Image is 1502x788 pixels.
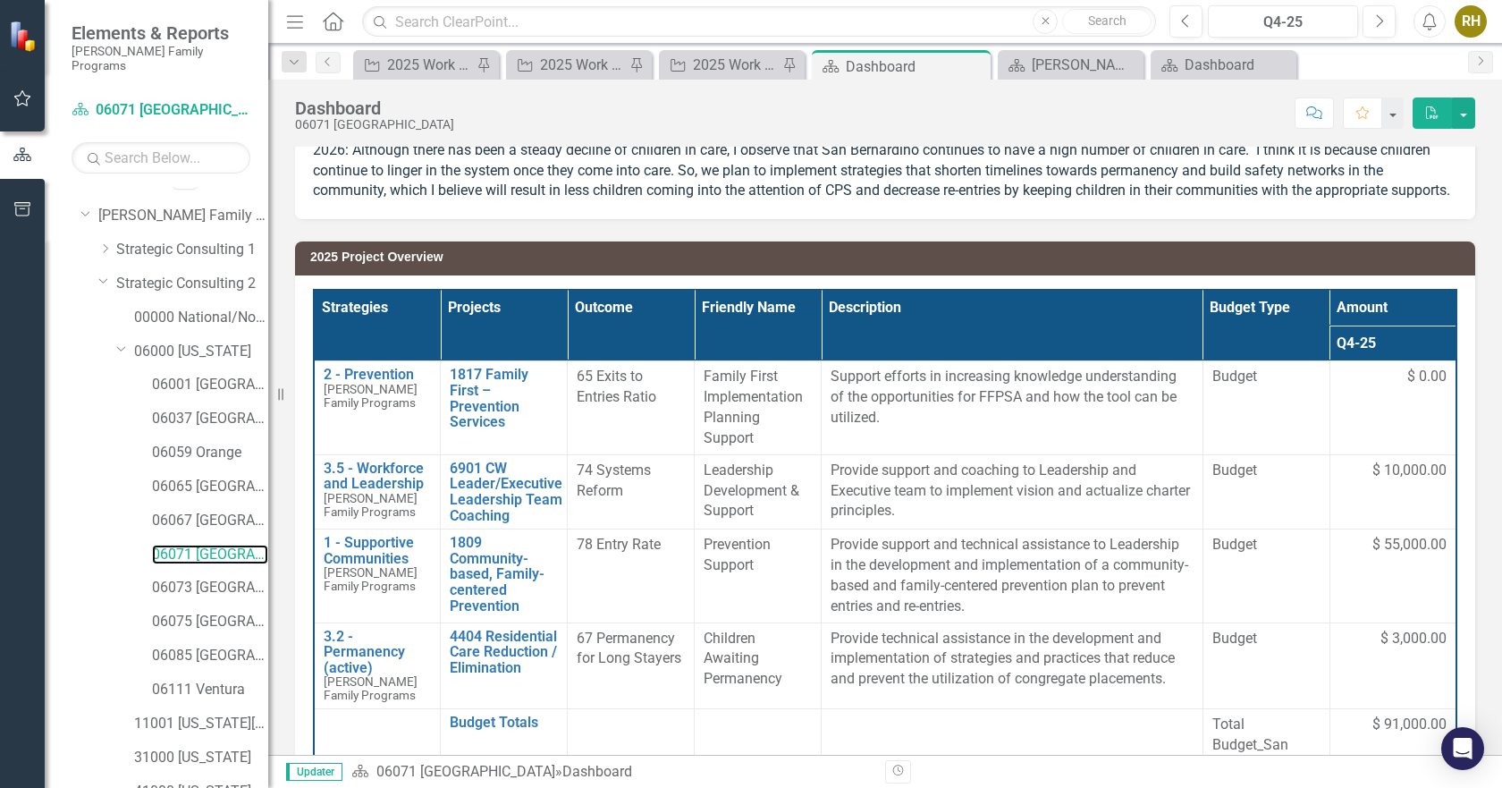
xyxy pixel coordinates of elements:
a: Strategic Consulting 1 [116,240,268,260]
span: 74 Systems Reform [577,462,651,499]
p: Support efforts in increasing knowledge understanding of the opportunities for FFPSA and how the ... [831,367,1194,428]
td: Double-Click to Edit [822,454,1203,529]
input: Search Below... [72,142,250,174]
p: Provide support and technical assistance to Leadership in the development and implementation of a... [831,535,1194,616]
div: » [351,762,872,783]
a: 06059 Orange [152,443,268,463]
td: Double-Click to Edit Right Click for Context Menu [314,361,441,454]
span: $ 10,000.00 [1372,461,1447,481]
img: ClearPoint Strategy [9,20,40,51]
a: 06071 [GEOGRAPHIC_DATA] [72,100,250,121]
a: 06073 [GEOGRAPHIC_DATA] [152,578,268,598]
span: [PERSON_NAME] Family Programs [324,565,418,593]
a: 06067 [GEOGRAPHIC_DATA] [152,511,268,531]
td: Double-Click to Edit Right Click for Context Menu [441,530,568,623]
span: $ 91,000.00 [1372,715,1447,735]
button: Q4-25 [1208,5,1358,38]
a: 2025 Work Plan/QPR [511,54,625,76]
td: Double-Click to Edit Right Click for Context Menu [441,708,568,782]
a: 06000 [US_STATE] [134,342,268,362]
a: 06001 [GEOGRAPHIC_DATA] [152,375,268,395]
button: Search [1062,9,1152,34]
a: 1809 Community-based, Family-centered Prevention [450,535,558,614]
span: $ 3,000.00 [1380,629,1447,649]
span: 78 Entry Rate [577,536,661,553]
a: Strategic Consulting 2 [116,274,268,294]
a: 2 - Prevention [324,367,431,383]
td: Double-Click to Edit [822,361,1203,454]
span: Total Budget_San Bernardino [1212,715,1321,776]
a: [PERSON_NAME] Overview [1002,54,1139,76]
td: Double-Click to Edit [822,530,1203,623]
div: Dashboard [1185,54,1292,76]
span: $ 55,000.00 [1372,535,1447,555]
a: 06065 [GEOGRAPHIC_DATA] [152,477,268,497]
td: Double-Click to Edit Right Click for Context Menu [441,623,568,708]
a: 1 - Supportive Communities [324,535,431,566]
td: Double-Click to Edit [1329,361,1456,454]
td: Double-Click to Edit [568,530,695,623]
td: Double-Click to Edit [1329,454,1456,529]
div: 2025 Work Plan/QPR [540,54,625,76]
td: Double-Click to Edit Right Click for Context Menu [441,361,568,454]
div: Dashboard [562,763,632,780]
span: Elements & Reports [72,22,250,44]
p: Provide support and coaching to Leadership and Executive team to implement vision and actualize c... [831,461,1194,522]
td: Double-Click to Edit [695,623,822,708]
td: Double-Click to Edit [695,708,822,782]
span: Family First Implementation Planning Support [704,368,803,446]
span: Leadership Development & Support [704,462,799,520]
span: Search [1088,13,1126,28]
td: Double-Click to Edit [568,454,695,529]
span: Budget [1212,367,1321,387]
span: [PERSON_NAME] Family Programs [324,382,418,410]
a: 6901 CW Leader/Executive Leadership Team Coaching [450,461,562,523]
h3: 2025 Project Overview [310,250,1466,264]
span: 65 Exits to Entries Ratio [577,368,656,405]
span: [PERSON_NAME] Family Programs [324,491,418,519]
td: Double-Click to Edit [695,361,822,454]
div: Q4-25 [1214,12,1352,33]
td: Double-Click to Edit [1329,623,1456,708]
div: 2025 Work Plan/QPR [387,54,472,76]
a: Budget Totals [450,715,558,731]
button: RH [1455,5,1487,38]
span: Budget [1212,535,1321,555]
a: 06037 [GEOGRAPHIC_DATA] [152,409,268,429]
td: Double-Click to Edit Right Click for Context Menu [314,530,441,623]
td: Double-Click to Edit [695,454,822,529]
td: Double-Click to Edit [568,623,695,708]
a: 1817 Family First – Prevention Services [450,367,558,429]
a: 06071 [GEOGRAPHIC_DATA] [152,545,268,565]
a: 2025 Work Plan/QPR [663,54,778,76]
span: 67 Permanency for Long Stayers [577,630,681,667]
span: Budget [1212,461,1321,481]
td: Double-Click to Edit [568,361,695,454]
a: 31000 [US_STATE] [134,748,268,768]
div: Dashboard [295,98,454,118]
span: Updater [286,763,342,781]
td: Double-Click to Edit [822,623,1203,708]
span: Children Awaiting Permanency [704,630,782,688]
a: 00000 National/No Jurisdiction (SC2) [134,308,268,328]
small: [PERSON_NAME] Family Programs [72,44,250,73]
span: [PERSON_NAME] Family Programs [324,674,418,702]
span: Prevention Support [704,536,771,573]
a: [PERSON_NAME] Family Programs [98,206,268,226]
a: 4404 Residential Care Reduction / Elimination [450,629,558,676]
div: 2025 Work Plan/QPR [693,54,778,76]
a: 06075 [GEOGRAPHIC_DATA] [152,612,268,632]
a: Dashboard [1155,54,1292,76]
a: 06085 [GEOGRAPHIC_DATA][PERSON_NAME] [152,646,268,666]
a: 06071 [GEOGRAPHIC_DATA] [376,763,555,780]
a: 3.5 - Workforce and Leadership [324,461,431,492]
div: Dashboard [846,55,986,78]
td: Double-Click to Edit Right Click for Context Menu [314,623,441,708]
div: 06071 [GEOGRAPHIC_DATA] [295,118,454,131]
td: Double-Click to Edit [568,708,695,782]
span: $ 0.00 [1407,367,1447,387]
td: Double-Click to Edit Right Click for Context Menu [314,454,441,529]
input: Search ClearPoint... [362,6,1156,38]
div: Open Intercom Messenger [1441,727,1484,770]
